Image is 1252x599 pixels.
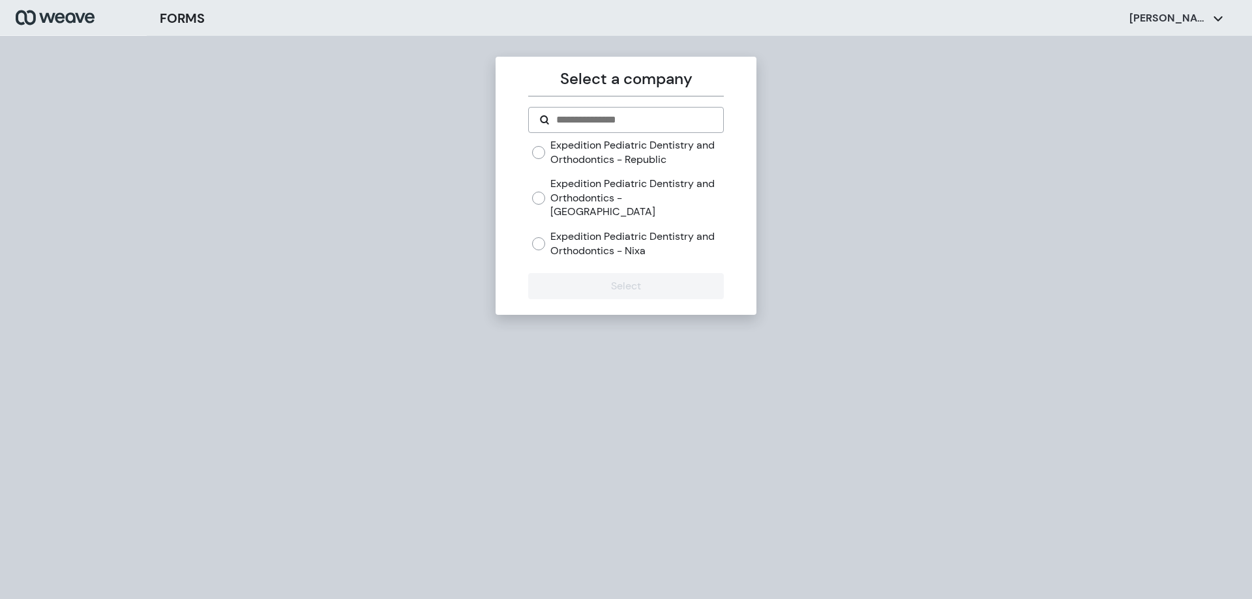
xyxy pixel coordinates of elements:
[550,177,723,219] label: Expedition Pediatric Dentistry and Orthodontics - [GEOGRAPHIC_DATA]
[528,67,723,91] p: Select a company
[1129,11,1208,25] p: [PERSON_NAME]
[528,273,723,299] button: Select
[160,8,205,28] h3: FORMS
[550,229,723,257] label: Expedition Pediatric Dentistry and Orthodontics - Nixa
[555,112,712,128] input: Search
[550,138,723,166] label: Expedition Pediatric Dentistry and Orthodontics - Republic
